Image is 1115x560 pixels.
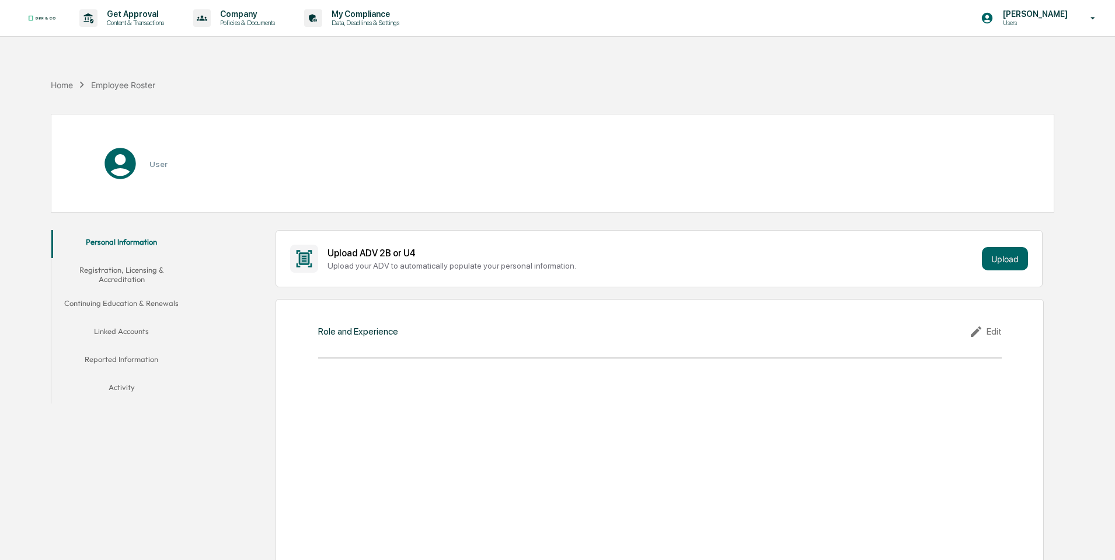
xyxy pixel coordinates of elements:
[51,258,191,291] button: Registration, Licensing & Accreditation
[994,19,1074,27] p: Users
[51,291,191,319] button: Continuing Education & Renewals
[327,261,977,270] div: Upload your ADV to automatically populate your personal information.
[149,159,168,169] h3: User
[51,230,191,404] div: secondary tabs example
[51,319,191,347] button: Linked Accounts
[327,248,977,259] div: Upload ADV 2B or U4
[51,347,191,375] button: Reported Information
[97,19,170,27] p: Content & Transactions
[969,325,1002,339] div: Edit
[97,9,170,19] p: Get Approval
[322,9,405,19] p: My Compliance
[318,326,398,337] div: Role and Experience
[211,19,281,27] p: Policies & Documents
[28,15,56,21] img: logo
[994,9,1074,19] p: [PERSON_NAME]
[91,80,155,90] div: Employee Roster
[51,230,191,258] button: Personal Information
[51,80,73,90] div: Home
[51,375,191,404] button: Activity
[322,19,405,27] p: Data, Deadlines & Settings
[982,247,1028,270] button: Upload
[211,9,281,19] p: Company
